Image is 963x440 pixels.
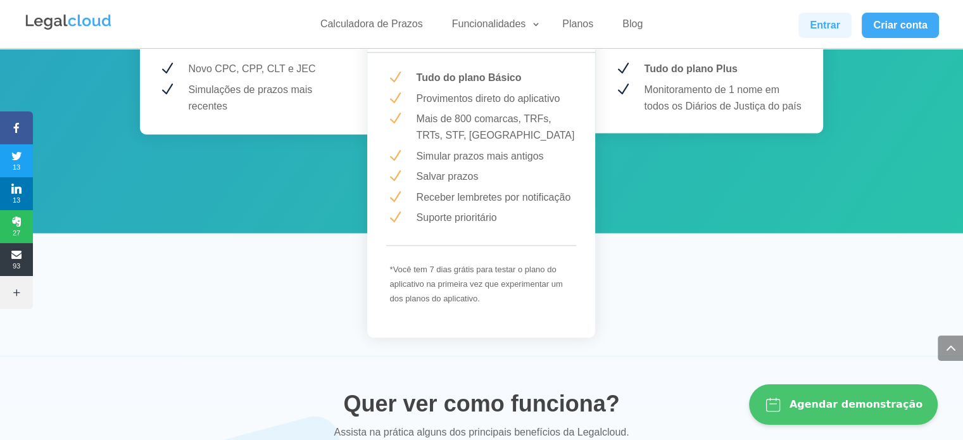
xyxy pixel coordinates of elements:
span: N [386,111,402,127]
span: N [386,148,402,164]
p: Simular prazos mais antigos [416,148,576,165]
p: Monitoramento de 1 nome em todos os Diários de Justiça do país [644,82,804,114]
span: N [159,82,175,97]
span: Quer ver como funciona? [343,391,619,417]
img: Legalcloud Logo [24,13,113,32]
span: N [614,61,630,77]
p: Simulações de prazos mais recentes [189,82,349,114]
span: N [159,61,175,77]
strong: Tudo do plano Plus [644,63,737,74]
span: N [386,91,402,106]
span: N [386,210,402,225]
a: Blog [615,18,650,36]
p: Receber lembretes por notificação [416,189,576,206]
p: Salvar prazos [416,168,576,185]
strong: Tudo do plano Básico [416,72,521,83]
p: Mais de 800 comarcas, TRFs, TRTs, STF, [GEOGRAPHIC_DATA] [416,111,576,143]
a: Calculadora de Prazos [313,18,431,36]
p: *Você tem 7 dias grátis para testar o plano do aplicativo na primeira vez que experimentar um dos... [389,263,573,306]
span: N [386,168,402,184]
a: Planos [555,18,601,36]
span: N [614,82,630,97]
span: N [386,189,402,205]
p: Suporte prioritário [416,210,576,226]
a: Logo da Legalcloud [24,23,113,34]
a: Entrar [798,13,852,38]
p: Provimentos direto do aplicativo [416,91,576,107]
a: Criar conta [862,13,939,38]
span: N [386,70,402,85]
p: Novo CPC, CPP, CLT e JEC [189,61,349,77]
a: Funcionalidades [444,18,541,36]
